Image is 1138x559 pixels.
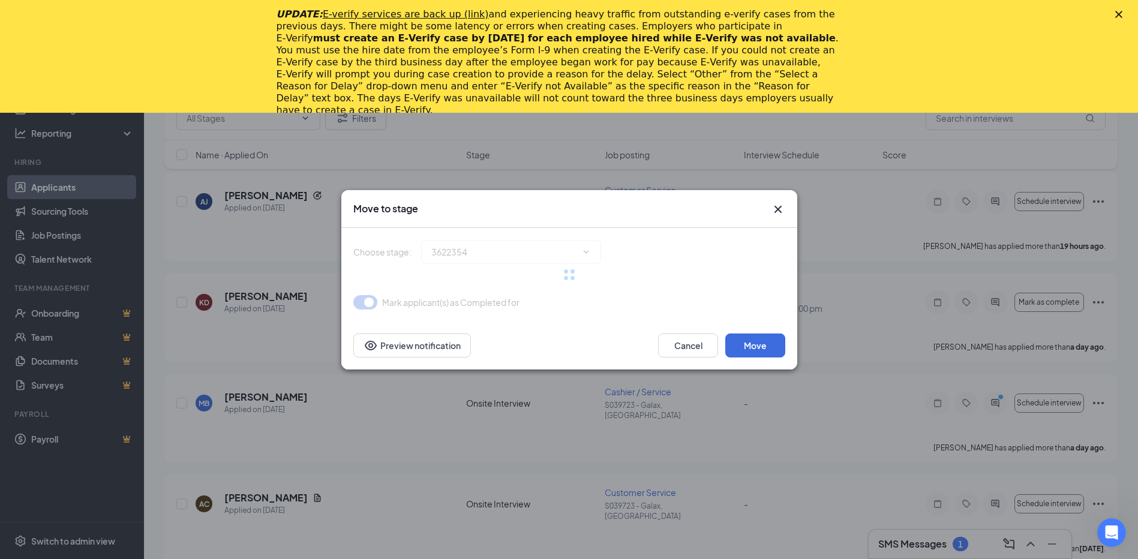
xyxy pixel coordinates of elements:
h3: Move to stage [353,202,418,215]
svg: Eye [364,338,378,353]
a: E-verify services are back up (link) [323,8,489,20]
div: and experiencing heavy traffic from outstanding e-verify cases from the previous days. There migh... [277,8,843,116]
div: Close [1115,11,1127,18]
i: UPDATE: [277,8,489,20]
svg: Cross [771,202,785,217]
iframe: Intercom live chat [1097,518,1126,547]
button: Close [771,202,785,217]
button: Move [725,333,785,357]
button: Cancel [658,333,718,357]
button: Preview notificationEye [353,333,471,357]
b: must create an E‑Verify case by [DATE] for each employee hired while E‑Verify was not available [313,32,836,44]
